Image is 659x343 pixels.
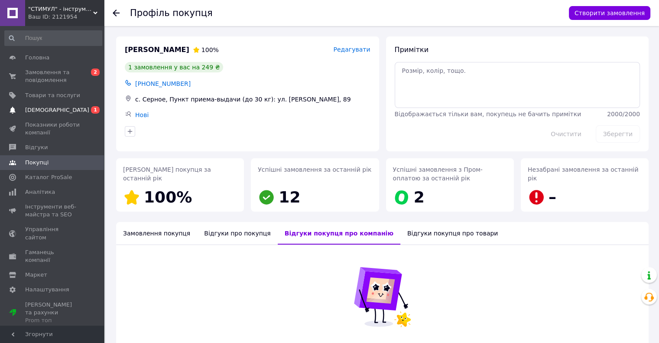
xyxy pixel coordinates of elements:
span: Успішні замовлення з Пром-оплатою за останній рік [393,166,483,182]
span: Відгуки [25,144,48,151]
span: Маркет [25,271,47,279]
span: – [549,188,556,206]
span: [PERSON_NAME] [125,45,189,55]
span: 1 [91,106,100,114]
span: Незабрані замовлення за останній рік [528,166,639,182]
div: Відгуки покупця про компанію [278,222,400,245]
span: Аналітика [25,188,55,196]
span: Показники роботи компанії [25,121,80,137]
span: Налаштування [25,286,69,294]
span: Відображається тільки вам, покупець не бачить примітки [395,111,581,118]
div: Повернутися назад [113,9,120,17]
img: Поки що немає відгуків [348,262,417,332]
span: 100% [144,188,192,206]
span: [PERSON_NAME] покупця за останній рік [123,166,211,182]
span: Покупці [25,159,49,167]
h1: Профіль покупця [130,8,213,18]
span: Головна [25,54,49,62]
span: Товари та послуги [25,91,80,99]
div: Замовлення покупця [116,222,197,245]
div: Prom топ [25,317,80,324]
span: 100% [201,46,219,53]
span: Успішні замовлення за останній рік [258,166,371,173]
span: Редагувати [333,46,370,53]
span: 2000 / 2000 [607,111,640,118]
span: Інструменти веб-майстра та SEO [25,203,80,219]
span: Замовлення та повідомлення [25,69,80,84]
div: Ваш ID: 2121954 [28,13,104,21]
span: [PERSON_NAME] та рахунки [25,301,80,325]
span: 2 [414,188,425,206]
div: с. Серное, Пункт приема-выдачи (до 30 кг): ул. [PERSON_NAME], 89 [133,93,372,105]
span: 12 [279,188,300,206]
span: [PHONE_NUMBER] [135,80,191,87]
a: Нові [135,111,149,118]
span: 2 [91,69,100,76]
button: Створити замовлення [569,6,650,20]
span: Управління сайтом [25,225,80,241]
input: Пошук [4,30,102,46]
div: Відгуки про покупця [197,222,277,245]
span: [DEMOGRAPHIC_DATA] [25,106,89,114]
span: Примітки [395,46,429,54]
div: Відгуки покупця про товари [400,222,505,245]
div: 1 замовлення у вас на 249 ₴ [125,62,223,72]
span: Гаманець компанії [25,248,80,264]
span: "СТИМУЛ" - інструменти для дому та роботи. [28,5,93,13]
span: Каталог ProSale [25,173,72,181]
